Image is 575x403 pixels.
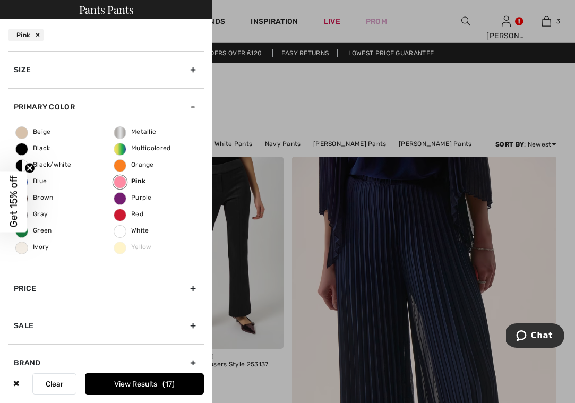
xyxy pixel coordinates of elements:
[162,380,175,389] span: 17
[16,243,49,251] span: Ivory
[16,227,52,234] span: Green
[8,88,204,125] div: Primary Color
[506,323,564,350] iframe: Opens a widget where you can chat to one of our agents
[8,29,44,41] div: Pink
[8,307,204,344] div: Sale
[114,227,149,234] span: White
[8,344,204,381] div: Brand
[24,162,35,173] button: Close teaser
[16,177,47,185] span: Blue
[114,194,152,201] span: Purple
[8,51,204,88] div: Size
[16,161,71,168] span: Black/white
[85,373,204,395] button: View Results17
[16,210,48,218] span: Gray
[16,128,51,135] span: Beige
[7,176,20,228] span: Get 15% off
[8,270,204,307] div: Price
[8,373,24,395] div: ✖
[114,210,143,218] span: Red
[114,243,152,251] span: Yellow
[114,144,171,152] span: Multicolored
[114,177,145,185] span: Pink
[114,161,154,168] span: Orange
[114,128,156,135] span: Metallic
[32,373,76,395] button: Clear
[16,194,54,201] span: Brown
[16,144,50,152] span: Black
